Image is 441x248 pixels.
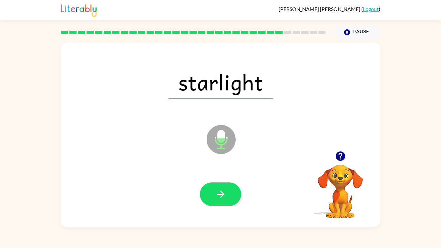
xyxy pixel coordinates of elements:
span: [PERSON_NAME] [PERSON_NAME] [279,6,361,12]
button: Pause [333,25,380,40]
div: ( ) [279,6,380,12]
video: Your browser must support playing .mp4 files to use Literably. Please try using another browser. [308,155,373,219]
span: starlight [169,65,273,99]
a: Logout [363,6,379,12]
img: Literably [61,3,97,17]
